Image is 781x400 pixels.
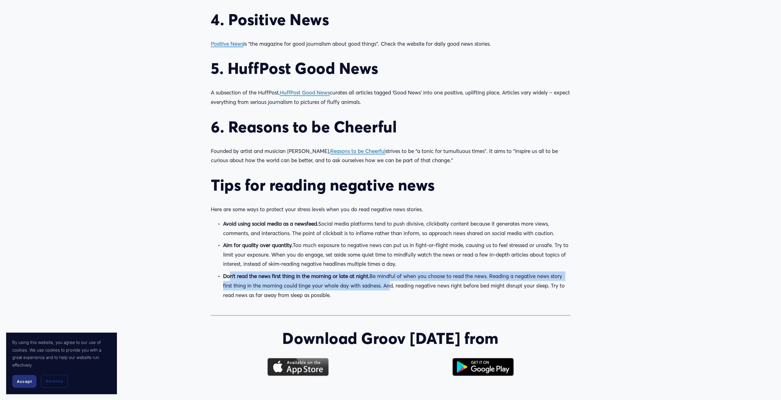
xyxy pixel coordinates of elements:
[211,88,570,107] p: A subsection of the HuffPost, curates all articles tagged ‘Good News’ into one positive, upliftin...
[223,220,318,227] strong: Avoid using social media as a newsfeed.
[211,176,570,194] h2: Tips for reading negative news
[46,379,63,384] span: Decline
[17,379,32,384] span: Accept
[223,272,369,279] strong: Don’t read the news first thing in the morning or late at night.
[211,10,570,29] h2: 4. Positive News
[211,40,243,47] a: Positive News
[280,89,330,96] a: HuffPost Good News
[6,333,117,394] section: Cookie banner
[223,241,570,269] p: Too much exposure to negative news can put us in fight-or-flight mode, causing us to feel stresse...
[12,375,37,388] button: Accept
[211,147,570,165] p: Founded by artist and musician [PERSON_NAME], strives to be “a tonic for tumultuous times”. It ai...
[211,117,570,136] h2: 6. Reasons to be Cheerful
[223,271,570,299] p: Be mindful of when you choose to read the news. Reading a negative news story first thing in the ...
[211,39,570,49] p: is “the magazine for good journalism about good things”. Check the website for daily good news st...
[223,242,293,248] strong: Aim for quality over quantity.
[330,148,385,154] a: Reasons to be Cheerful
[223,219,570,238] p: Social media platforms tend to push divisive, clickbaity content because it generates more views,...
[211,329,570,347] h2: Download Groov [DATE] from
[12,339,110,369] p: By using this website, you agree to our use of cookies. We use cookies to provide you with a grea...
[41,375,68,388] button: Decline
[211,205,570,214] p: Here are some ways to protect your stress levels when you do read negative news stories.
[211,59,570,78] h2: 5. HuffPost Good News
